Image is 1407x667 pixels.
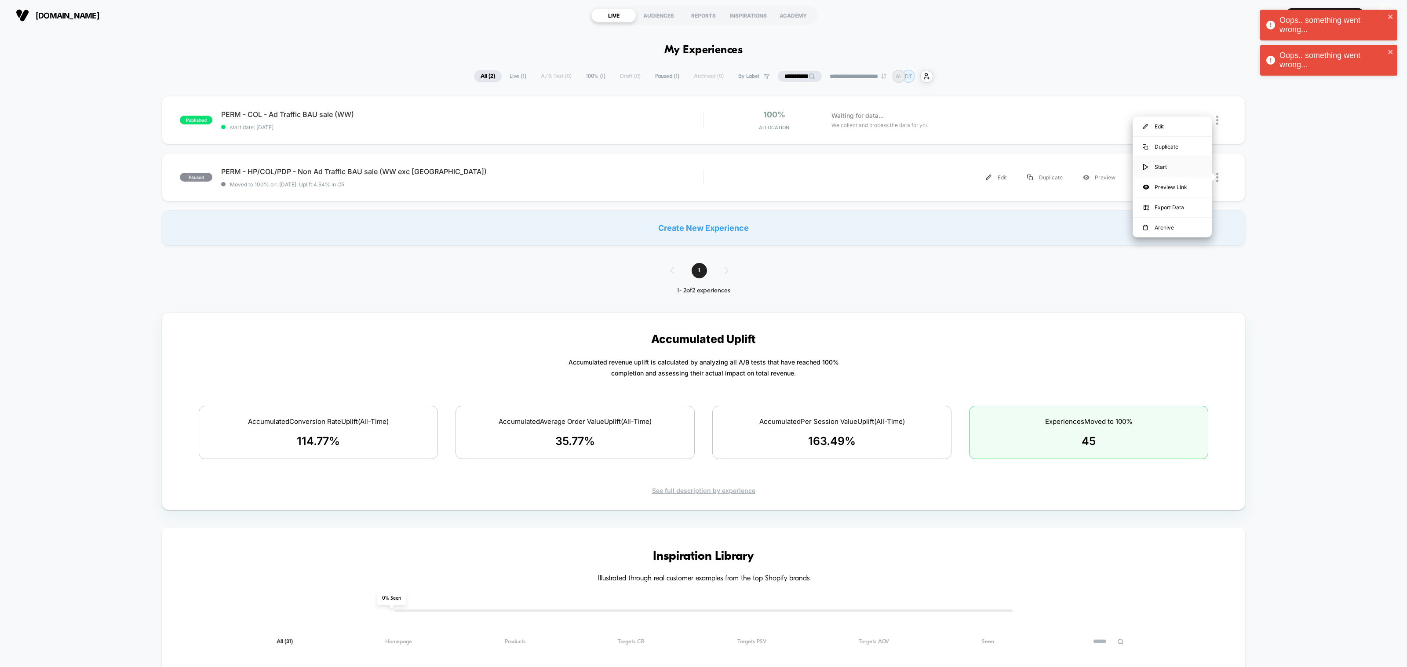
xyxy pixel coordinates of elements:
span: By Label [738,73,759,80]
span: [DOMAIN_NAME] [36,11,99,20]
div: LIVE [591,8,636,22]
span: 114.77 % [297,434,340,448]
div: Duplicate [1133,137,1212,157]
img: menu [1143,144,1148,149]
button: close [1388,48,1394,57]
span: 100% ( 1 ) [580,70,612,82]
div: See full description by experience [178,487,1229,494]
span: Accumulated Conversion Rate Uplift (All-Time) [248,417,389,426]
div: Preview Link [1133,177,1212,197]
div: Duplicate [1017,168,1073,187]
p: Accumulated Uplift [651,332,756,346]
div: Export Data [1133,197,1212,217]
img: menu [986,175,991,180]
div: Start [1133,157,1212,177]
div: Oops.. something went wrong... [1279,51,1385,69]
button: close [1388,13,1394,22]
span: Live ( 1 ) [503,70,533,82]
span: 1 [692,263,707,278]
img: menu [1027,175,1033,180]
span: Experiences Moved to 100% [1045,417,1133,426]
span: PERM - COL - Ad Traffic BAU sale (WW) [221,110,703,119]
span: Allocation [759,124,789,131]
span: Seen [982,638,994,645]
span: ( 31 ) [284,639,293,645]
span: published [180,116,212,124]
img: end [881,73,886,79]
span: 0 % Seen [377,592,406,605]
h1: My Experiences [664,44,743,57]
span: 100% [763,110,785,119]
img: menu [1143,124,1148,129]
span: 35.77 % [555,434,595,448]
img: menu [1143,225,1148,231]
p: DT [905,73,912,80]
div: AL [1374,7,1391,24]
span: Accumulated Average Order Value Uplift (All-Time) [499,417,652,426]
div: 1 - 2 of 2 experiences [661,287,746,295]
img: close [1216,116,1218,125]
span: start date: [DATE] [221,124,703,131]
img: close [1216,173,1218,182]
button: AL [1371,7,1394,25]
span: 45 [1082,434,1096,448]
span: Moved to 100% on: [DATE] . Uplift: 4.54% in CR [230,181,345,188]
div: Create New Experience [162,210,1245,245]
h4: Illustrated through real customer examples from the top Shopify brands [188,575,1219,583]
h3: Inspiration Library [188,550,1219,564]
span: Products [505,638,525,645]
div: Start [1126,168,1170,187]
div: Preview [1073,168,1126,187]
div: Edit [1133,117,1212,136]
div: INSPIRATIONS [726,8,771,22]
div: REPORTS [681,8,726,22]
p: Accumulated revenue uplift is calculated by analyzing all A/B tests that have reached 100% comple... [569,357,839,379]
span: Paused ( 1 ) [649,70,686,82]
span: Accumulated Per Session Value Uplift (All-Time) [759,417,905,426]
div: ACADEMY [771,8,816,22]
img: Visually logo [16,9,29,22]
button: [DOMAIN_NAME] [13,8,102,22]
span: PERM - HP/COL/PDP - Non Ad Traffic BAU sale (WW exc [GEOGRAPHIC_DATA]) [221,167,703,176]
span: 163.49 % [808,434,856,448]
div: Edit [976,168,1017,187]
span: All ( 2 ) [474,70,502,82]
span: Targets PSV [737,638,766,645]
img: menu [1143,164,1148,170]
span: paused [180,173,212,182]
span: Targets AOV [859,638,889,645]
span: Homepage [385,638,412,645]
span: Targets CR [618,638,645,645]
div: Archive [1133,218,1212,237]
span: Waiting for data... [831,111,884,120]
div: Oops.. something went wrong... [1279,16,1385,34]
p: AL [896,73,902,80]
span: We collect and process the data for you [831,121,929,129]
span: All [277,638,293,645]
div: AUDIENCES [636,8,681,22]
